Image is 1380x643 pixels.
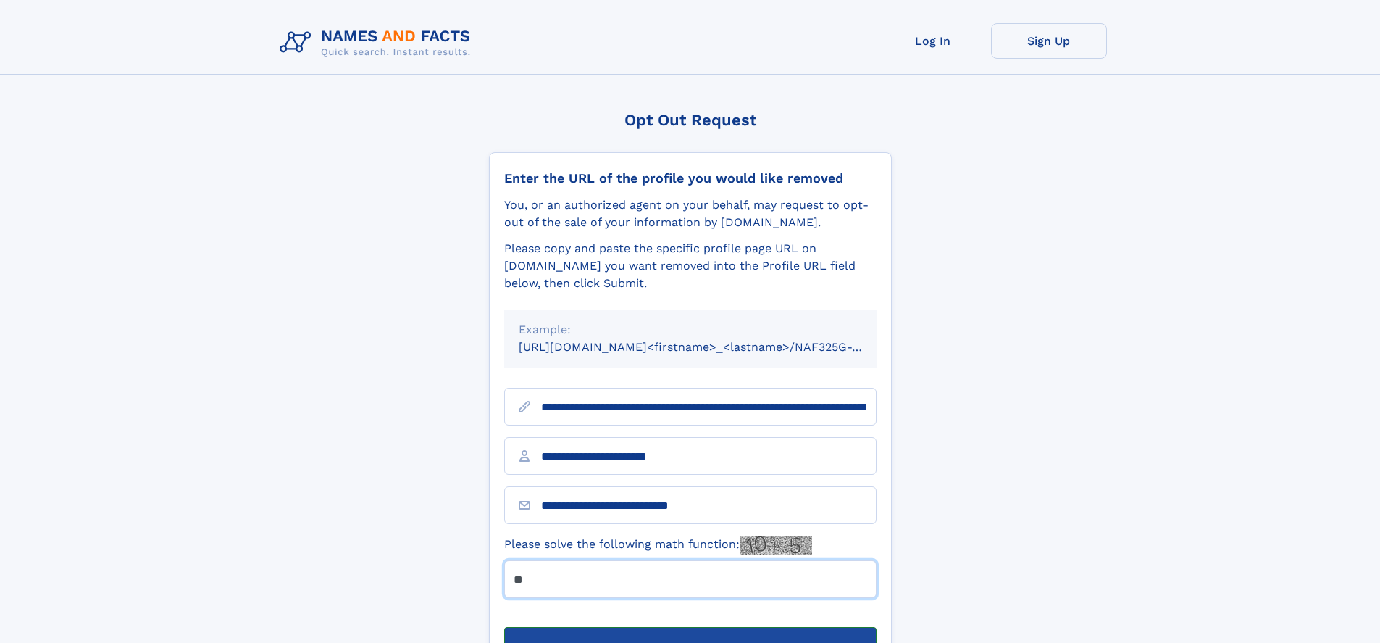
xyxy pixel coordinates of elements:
label: Please solve the following math function: [504,536,812,555]
a: Log In [875,23,991,59]
a: Sign Up [991,23,1107,59]
div: Enter the URL of the profile you would like removed [504,170,877,186]
small: [URL][DOMAIN_NAME]<firstname>_<lastname>/NAF325G-xxxxxxxx [519,340,904,354]
div: Example: [519,321,862,339]
div: You, or an authorized agent on your behalf, may request to opt-out of the sale of your informatio... [504,196,877,231]
div: Please copy and paste the specific profile page URL on [DOMAIN_NAME] you want removed into the Pr... [504,240,877,292]
img: Logo Names and Facts [274,23,482,62]
div: Opt Out Request [489,111,892,129]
